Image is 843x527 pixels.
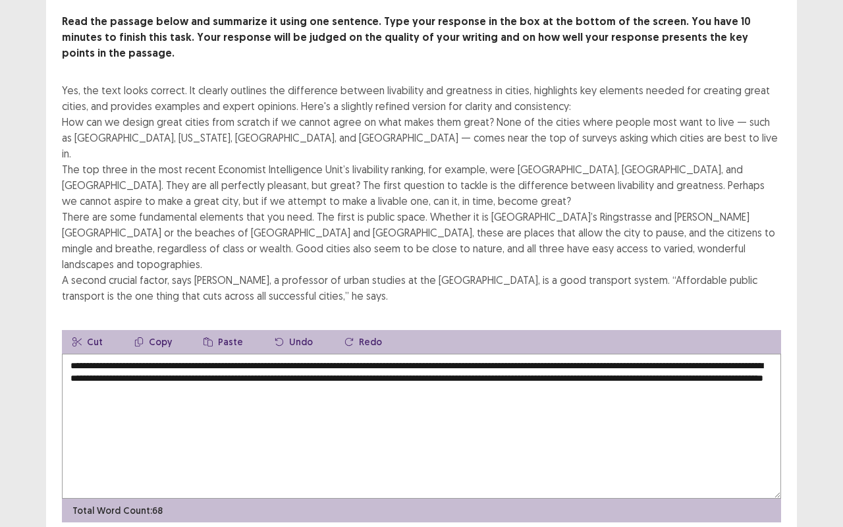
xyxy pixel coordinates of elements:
button: Undo [264,330,323,354]
button: Paste [193,330,254,354]
button: Copy [124,330,182,354]
button: Redo [334,330,393,354]
p: Read the passage below and summarize it using one sentence. Type your response in the box at the ... [62,14,781,61]
button: Cut [62,330,113,354]
p: Total Word Count: 68 [72,504,163,518]
div: Yes, the text looks correct. It clearly outlines the difference between livability and greatness ... [62,82,781,304]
